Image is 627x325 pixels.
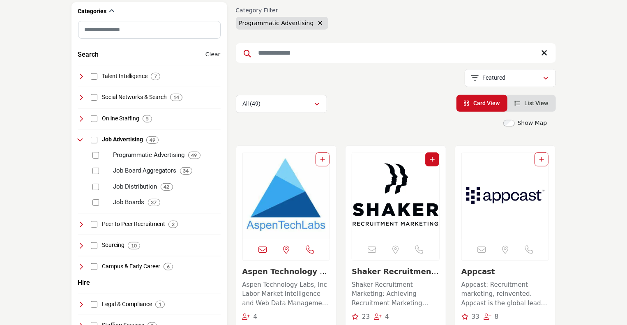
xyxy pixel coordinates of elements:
[352,313,359,320] i: Recommendations
[91,73,97,80] input: Select Talent Intelligence checkbox
[167,264,170,270] b: 6
[102,300,152,309] h4: Legal & Compliance: Resources and services ensuring recruitment practices comply with legal and r...
[320,156,325,163] a: Add To List
[243,152,330,239] img: Aspen Technology Labs, Inc.
[462,152,549,239] img: Appcast
[507,95,556,112] li: List View
[180,167,192,175] div: 34 Results For Job Board Aggregators
[243,100,261,108] p: All (49)
[242,267,330,276] h3: Aspen Technology Labs, Inc.
[113,198,145,207] p: Job Boards: Online platforms where employers post job openings and candidates apply for jobs.
[495,313,499,320] span: 8
[242,278,330,308] a: Aspen Technology Labs, Inc Labor Market Intelligence and Web Data Management Aspen Technology Lab...
[78,21,221,39] input: Search Category
[151,200,157,205] b: 37
[159,302,161,307] b: 1
[151,73,160,80] div: 7 Results For Talent Intelligence
[102,241,124,249] h4: Sourcing: Strategies and tools for identifying and engaging potential candidates for specific job...
[352,280,440,308] p: Shaker Recruitment Marketing: Achieving Recruitment Marketing Excellence Shaker Recruitment Marke...
[242,312,258,322] div: Followers
[102,72,148,81] h4: Talent Intelligence: Intelligence and data-driven insights for making informed decisions in talen...
[191,152,197,158] b: 49
[484,312,499,322] div: Followers
[154,74,157,79] b: 7
[155,301,165,308] div: 1 Results For Legal & Compliance
[243,152,330,239] a: Open Listing in new tab
[164,184,170,190] b: 42
[91,301,97,308] input: Select Legal & Compliance checkbox
[518,119,547,127] label: Show Map
[462,152,549,239] a: Open Listing in new tab
[352,152,439,239] a: Open Listing in new tab
[172,221,175,227] b: 2
[472,313,479,320] span: 33
[461,267,495,276] a: Appcast
[146,116,149,122] b: 5
[461,267,549,276] h3: Appcast
[183,168,189,174] b: 34
[161,183,173,191] div: 42 Results For Job Distribution
[91,263,97,270] input: Select Campus & Early Career checkbox
[482,74,505,82] p: Featured
[205,50,221,59] buton: Clear
[102,136,143,144] h4: Job Advertising: Platforms and strategies for advertising job openings to attract a wide range of...
[168,221,178,228] div: 2 Results For Peer to Peer Recruitment
[92,168,99,174] input: Select Job Board Aggregators checkbox
[461,280,549,308] p: Appcast: Recruitment marketing, reinvented. Appcast is the global leader in recruitment marketing...
[352,267,438,285] a: Shaker Recruitment M...
[242,267,330,285] a: Aspen Technology Lab...
[91,115,97,122] input: Select Online Staffing checkbox
[164,263,173,270] div: 6 Results For Campus & Early Career
[352,267,440,276] h3: Shaker Recruitment Marketing
[239,20,314,26] span: Programmatic Advertising
[465,69,556,87] button: Featured
[146,136,159,144] div: 49 Results For Job Advertising
[113,150,185,160] p: Programmatic Advertising: Automated, data-driven advertising strategies for optimizing job postings.
[474,100,500,106] span: Card View
[362,313,370,320] span: 23
[352,278,440,308] a: Shaker Recruitment Marketing: Achieving Recruitment Marketing Excellence Shaker Recruitment Marke...
[128,242,140,249] div: 10 Results For Sourcing
[539,156,544,163] a: Add To List
[464,100,500,106] a: View Card
[242,280,330,308] p: Aspen Technology Labs, Inc Labor Market Intelligence and Web Data Management Aspen Technology Lab...
[113,182,157,191] p: Job Distribution: Services that distribute job postings across multiple channels to maximize reach.
[78,278,90,288] button: Hire
[92,152,99,159] input: Select Programmatic Advertising checkbox
[92,184,99,190] input: Select Job Distribution checkbox
[91,221,97,228] input: Select Peer to Peer Recruitment checkbox
[236,43,556,63] input: Search Keyword
[91,137,97,143] input: Select Job Advertising checkbox
[461,278,549,308] a: Appcast: Recruitment marketing, reinvented. Appcast is the global leader in recruitment marketing...
[430,156,435,163] a: Add To List
[148,199,160,206] div: 37 Results For Job Boards
[102,93,167,101] h4: Social Networks & Search: Platforms that combine social networking and search capabilities for re...
[173,95,179,100] b: 14
[236,95,327,113] button: All (49)
[236,7,328,14] h6: Category Filter
[385,313,389,320] span: 4
[92,199,99,206] input: Select Job Boards checkbox
[78,7,107,16] h2: Categories
[352,152,439,239] img: Shaker Recruitment Marketing
[150,137,155,143] b: 49
[78,50,99,60] button: Search
[113,166,177,175] p: Job Board Aggregators: Platforms that compile job listings from various job boards for easier acc...
[102,263,160,271] h4: Campus & Early Career: Programs and platforms focusing on recruitment and career development for ...
[525,100,549,106] span: List View
[515,100,549,106] a: View List
[102,115,139,123] h4: Online Staffing: Digital platforms specializing in the staffing of temporary, contract, and conti...
[456,95,507,112] li: Card View
[170,94,182,101] div: 14 Results For Social Networks & Search
[461,313,468,320] i: Recommendations
[131,243,137,249] b: 10
[91,94,97,101] input: Select Social Networks & Search checkbox
[374,312,389,322] div: Followers
[102,220,165,228] h4: Peer to Peer Recruitment: Recruitment methods leveraging existing employees' networks and relatio...
[188,152,201,159] div: 49 Results For Programmatic Advertising
[143,115,152,122] div: 5 Results For Online Staffing
[91,242,97,249] input: Select Sourcing checkbox
[253,313,257,320] span: 4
